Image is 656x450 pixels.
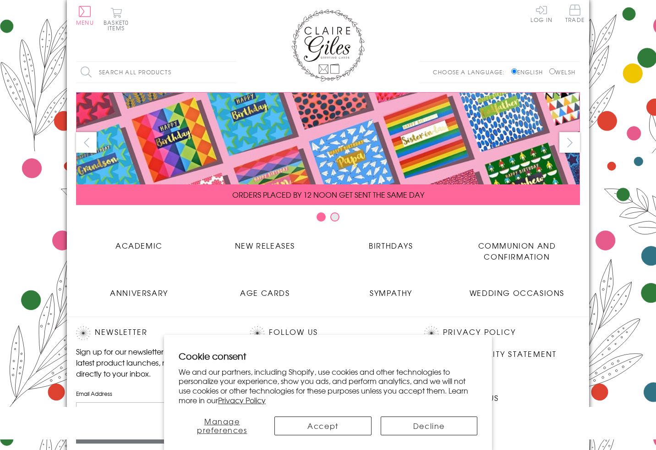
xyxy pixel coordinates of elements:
[565,5,585,24] a: Trade
[454,233,580,262] a: Communion and Confirmation
[76,6,94,25] button: Menu
[369,240,413,251] span: Birthdays
[291,9,365,82] img: Claire Giles Greetings Cards
[76,402,232,423] input: harry@hogwarts.edu
[549,68,555,74] input: Welsh
[470,287,564,298] span: Wedding Occasions
[227,62,236,83] input: Search
[250,326,406,340] h2: Follow Us
[76,18,94,27] span: Menu
[110,287,168,298] span: Anniversary
[179,367,477,405] p: We and our partners, including Shopify, use cookies and other technologies to personalize your ex...
[443,326,516,339] a: Privacy Policy
[433,68,509,76] p: Choose a language:
[108,18,129,32] span: 0 items
[530,5,552,22] a: Log In
[104,7,129,31] button: Basket0 items
[76,233,202,251] a: Academic
[76,326,232,340] h2: Newsletter
[179,350,477,362] h2: Cookie consent
[274,417,371,435] button: Accept
[235,240,295,251] span: New Releases
[76,212,580,226] div: Carousel Pagination
[76,346,232,379] p: Sign up for our newsletter to receive the latest product launches, news and offers directly to yo...
[76,132,97,153] button: prev
[76,280,202,298] a: Anniversary
[478,240,556,262] span: Communion and Confirmation
[443,348,557,361] a: Accessibility Statement
[179,417,265,435] button: Manage preferences
[511,68,517,74] input: English
[328,280,454,298] a: Sympathy
[559,132,580,153] button: next
[511,68,547,76] label: English
[381,417,477,435] button: Decline
[202,233,328,251] a: New Releases
[115,240,163,251] span: Academic
[218,394,266,406] a: Privacy Policy
[76,62,236,83] input: Search all products
[197,416,247,435] span: Manage preferences
[330,212,339,222] button: Carousel Page 2
[317,212,326,222] button: Carousel Page 1 (Current Slide)
[549,68,575,76] label: Welsh
[370,287,412,298] span: Sympathy
[454,280,580,298] a: Wedding Occasions
[565,5,585,22] span: Trade
[328,233,454,251] a: Birthdays
[232,189,424,200] span: ORDERS PLACED BY 12 NOON GET SENT THE SAME DAY
[240,287,290,298] span: Age Cards
[76,389,232,398] label: Email Address
[202,280,328,298] a: Age Cards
